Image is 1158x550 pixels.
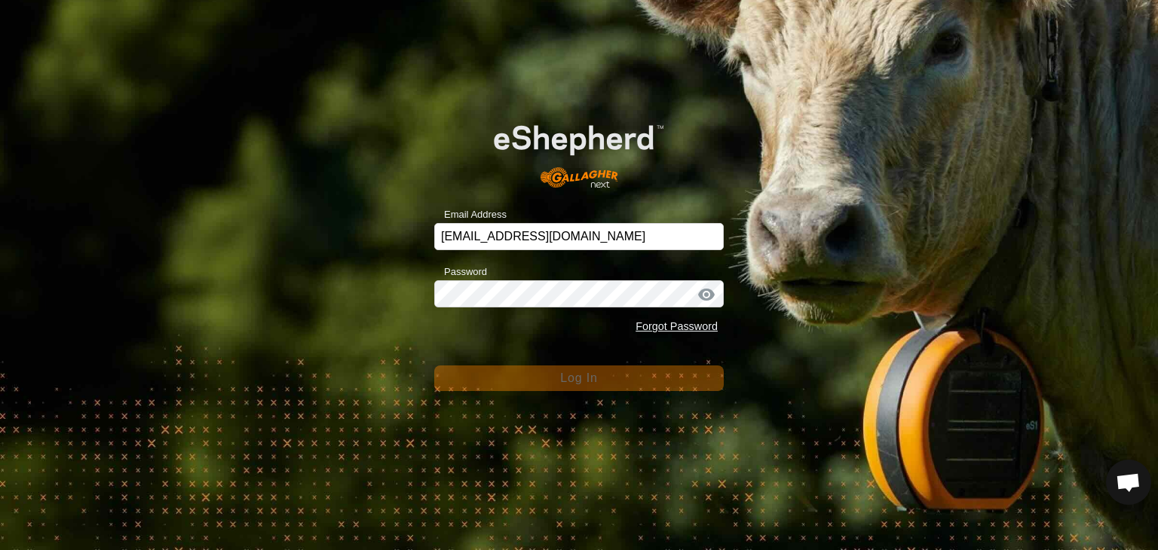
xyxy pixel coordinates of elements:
[434,223,724,250] input: Email Address
[560,371,597,384] span: Log In
[434,264,487,280] label: Password
[463,101,694,200] img: E-shepherd Logo
[1106,460,1151,505] div: Open chat
[636,320,718,332] a: Forgot Password
[434,207,507,222] label: Email Address
[434,365,724,391] button: Log In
